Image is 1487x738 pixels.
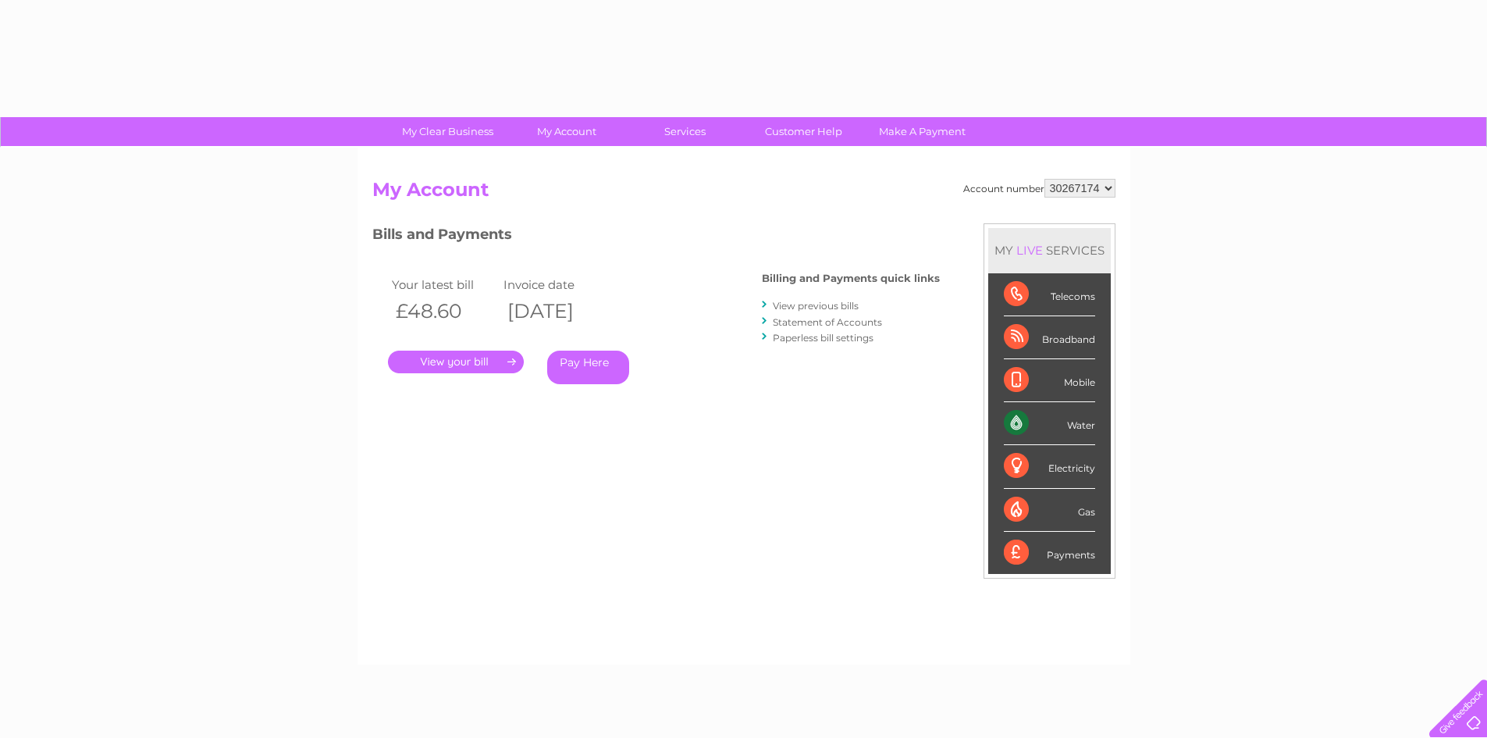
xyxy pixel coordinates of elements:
[388,351,524,373] a: .
[739,117,868,146] a: Customer Help
[547,351,629,384] a: Pay Here
[988,228,1111,273] div: MY SERVICES
[773,316,882,328] a: Statement of Accounts
[1004,489,1095,532] div: Gas
[500,295,612,327] th: [DATE]
[762,273,940,284] h4: Billing and Payments quick links
[1004,273,1095,316] div: Telecoms
[372,223,940,251] h3: Bills and Payments
[1004,316,1095,359] div: Broadband
[500,274,612,295] td: Invoice date
[773,300,859,312] a: View previous bills
[1004,402,1095,445] div: Water
[621,117,749,146] a: Services
[1004,532,1095,574] div: Payments
[502,117,631,146] a: My Account
[1004,359,1095,402] div: Mobile
[388,295,500,327] th: £48.60
[963,179,1115,198] div: Account number
[1013,243,1046,258] div: LIVE
[858,117,987,146] a: Make A Payment
[372,179,1115,209] h2: My Account
[1004,445,1095,488] div: Electricity
[773,332,873,344] a: Paperless bill settings
[383,117,512,146] a: My Clear Business
[388,274,500,295] td: Your latest bill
